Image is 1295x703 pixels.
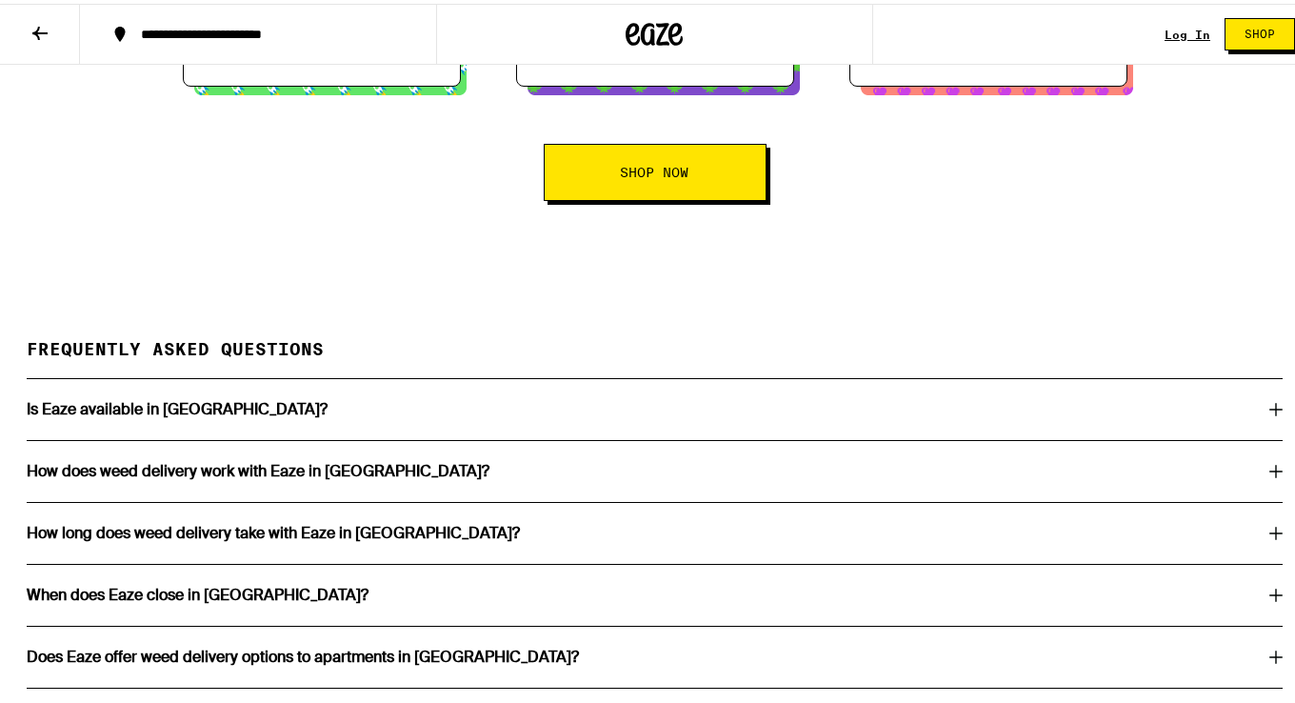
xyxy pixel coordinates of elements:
h3: Is Eaze available in [GEOGRAPHIC_DATA]? [27,398,328,413]
h3: Does Eaze offer weed delivery options to apartments in [GEOGRAPHIC_DATA]? [27,646,579,661]
span: Shop [1245,25,1275,36]
span: Shop Now [621,162,689,175]
button: Shop Now [544,140,767,197]
h2: Frequently Asked Questions [27,337,1283,375]
a: Log In [1165,25,1210,37]
h3: How does weed delivery work with Eaze in [GEOGRAPHIC_DATA]? [27,460,489,475]
span: Hi. Need any help? [11,13,137,29]
button: Shop [1225,14,1295,47]
h3: How long does weed delivery take with Eaze in [GEOGRAPHIC_DATA]? [27,522,520,537]
h3: When does Eaze close in [GEOGRAPHIC_DATA]? [27,584,369,599]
